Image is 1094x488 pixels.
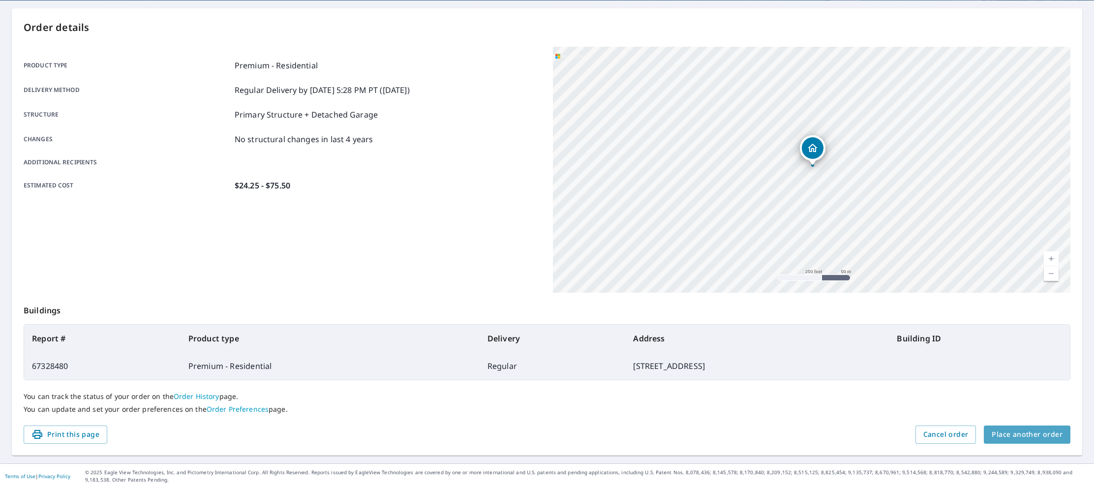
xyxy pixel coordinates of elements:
[915,426,976,444] button: Cancel order
[235,109,378,121] p: Primary Structure + Detached Garage
[480,352,626,380] td: Regular
[207,404,269,414] a: Order Preferences
[1044,266,1059,281] a: Current Level 17, Zoom Out
[235,84,410,96] p: Regular Delivery by [DATE] 5:28 PM PT ([DATE])
[24,352,181,380] td: 67328480
[992,428,1063,441] span: Place another order
[24,392,1070,401] p: You can track the status of your order on the page.
[1044,251,1059,266] a: Current Level 17, Zoom In
[181,325,480,352] th: Product type
[5,473,70,479] p: |
[181,352,480,380] td: Premium - Residential
[800,135,825,166] div: Dropped pin, building 1, Residential property, 82 Sabbath Day Point Rd Silver Bay, NY 12874
[24,20,1070,35] p: Order details
[174,392,219,401] a: Order History
[984,426,1070,444] button: Place another order
[24,84,231,96] p: Delivery method
[24,426,107,444] button: Print this page
[480,325,626,352] th: Delivery
[889,325,1070,352] th: Building ID
[923,428,969,441] span: Cancel order
[5,473,35,480] a: Terms of Use
[24,405,1070,414] p: You can update and set your order preferences on the page.
[24,180,231,191] p: Estimated cost
[24,158,231,167] p: Additional recipients
[235,180,290,191] p: $24.25 - $75.50
[85,469,1089,484] p: © 2025 Eagle View Technologies, Inc. and Pictometry International Corp. All Rights Reserved. Repo...
[24,133,231,145] p: Changes
[24,60,231,71] p: Product type
[24,293,1070,324] p: Buildings
[24,109,231,121] p: Structure
[625,325,889,352] th: Address
[235,133,373,145] p: No structural changes in last 4 years
[31,428,99,441] span: Print this page
[235,60,318,71] p: Premium - Residential
[38,473,70,480] a: Privacy Policy
[625,352,889,380] td: [STREET_ADDRESS]
[24,325,181,352] th: Report #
